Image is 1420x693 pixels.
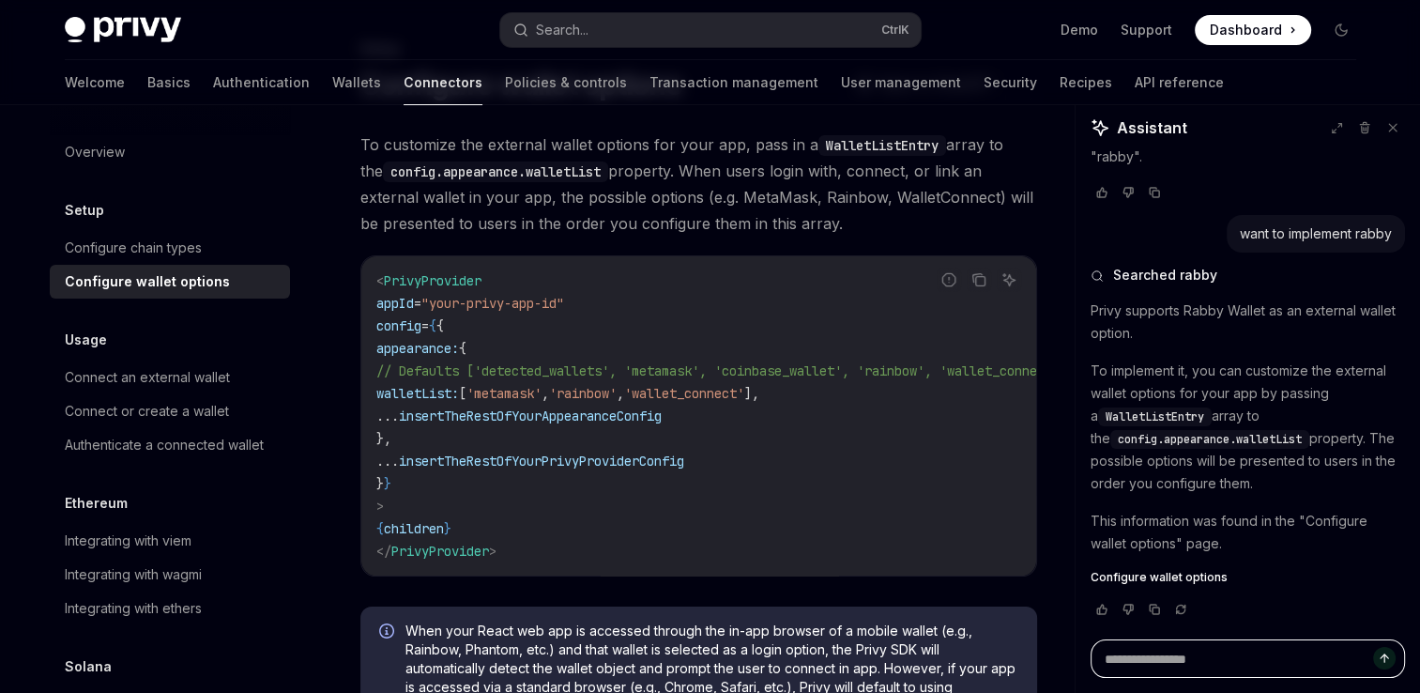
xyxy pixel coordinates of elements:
span: PrivyProvider [391,543,489,560]
span: { [376,520,384,537]
button: Search...CtrlK [500,13,921,47]
div: want to implement rabby [1240,224,1392,243]
span: PrivyProvider [384,272,481,289]
span: insertTheRestOfYourAppearanceConfig [399,408,662,424]
span: insertTheRestOfYourPrivyProviderConfig [399,453,684,470]
a: Welcome [65,60,125,105]
img: dark logo [65,17,181,43]
a: Integrating with ethers [50,592,290,625]
a: User management [841,60,961,105]
div: Integrating with viem [65,530,191,552]
span: WalletListEntry [1106,409,1204,424]
p: This information was found in the "Configure wallet options" page. [1091,510,1405,555]
div: Connect or create a wallet [65,400,229,423]
span: < [376,272,384,289]
span: appId [376,295,414,312]
a: Configure wallet options [50,265,290,299]
code: config.appearance.walletList [383,162,608,182]
p: To implement it, you can customize the external wallet options for your app by passing a array to... [1091,360,1405,495]
span: 'metamask' [466,385,542,402]
span: } [444,520,451,537]
h5: Usage [65,329,107,351]
button: Report incorrect code [937,268,961,292]
span: > [489,543,496,560]
div: Authenticate a connected wallet [65,434,264,456]
div: Connect an external wallet [65,366,230,389]
a: Configure chain types [50,231,290,265]
a: Recipes [1060,60,1112,105]
span: ... [376,408,399,424]
span: config.appearance.walletList [1118,432,1302,447]
a: Wallets [332,60,381,105]
button: Searched rabby [1091,266,1405,285]
a: Security [984,60,1037,105]
button: Ask AI [997,268,1021,292]
span: > [376,498,384,515]
span: [ [459,385,466,402]
span: children [384,520,444,537]
a: Support [1121,21,1172,39]
button: Toggle dark mode [1326,15,1356,45]
span: To customize the external wallet options for your app, pass in a array to the property. When user... [360,131,1037,237]
a: Integrating with viem [50,524,290,558]
button: Send message [1373,647,1396,670]
span: = [414,295,421,312]
code: WalletListEntry [818,135,946,156]
span: { [459,340,466,357]
p: Privy supports Rabby Wallet as an external wallet option. [1091,300,1405,345]
span: config [376,317,421,334]
a: Policies & controls [505,60,627,105]
span: , [542,385,549,402]
span: // Defaults ['detected_wallets', 'metamask', 'coinbase_wallet', 'rainbow', 'wallet_connect'] [376,362,1067,379]
div: Search... [536,19,588,41]
span: Configure wallet options [1091,570,1228,585]
span: 'rainbow' [549,385,617,402]
div: Integrating with ethers [65,597,202,620]
a: Demo [1061,21,1098,39]
span: appearance: [376,340,459,357]
span: Searched rabby [1113,266,1217,285]
a: Transaction management [649,60,818,105]
a: Overview [50,135,290,169]
a: Configure wallet options [1091,570,1405,585]
span: }, [376,430,391,447]
span: Ctrl K [881,23,909,38]
span: { [429,317,436,334]
a: Connect or create a wallet [50,394,290,428]
h5: Solana [65,655,112,678]
span: </ [376,543,391,560]
button: Copy the contents from the code block [967,268,991,292]
a: Authenticate a connected wallet [50,428,290,462]
div: Configure wallet options [65,270,230,293]
h5: Ethereum [65,492,128,515]
span: } [384,475,391,492]
span: "your-privy-app-id" [421,295,564,312]
a: Connectors [404,60,482,105]
a: Dashboard [1195,15,1311,45]
span: ], [744,385,759,402]
span: Dashboard [1210,21,1282,39]
span: walletList: [376,385,459,402]
span: ... [376,453,399,470]
div: Configure chain types [65,237,202,259]
a: Authentication [213,60,310,105]
span: { [436,317,444,334]
h5: Setup [65,199,104,222]
span: Assistant [1117,116,1187,139]
div: Overview [65,141,125,163]
a: Integrating with wagmi [50,558,290,592]
span: 'wallet_connect' [624,385,744,402]
a: API reference [1135,60,1224,105]
a: Connect an external wallet [50,361,290,394]
span: , [617,385,624,402]
span: } [376,475,384,492]
span: = [421,317,429,334]
div: Integrating with wagmi [65,563,202,586]
a: Basics [147,60,191,105]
